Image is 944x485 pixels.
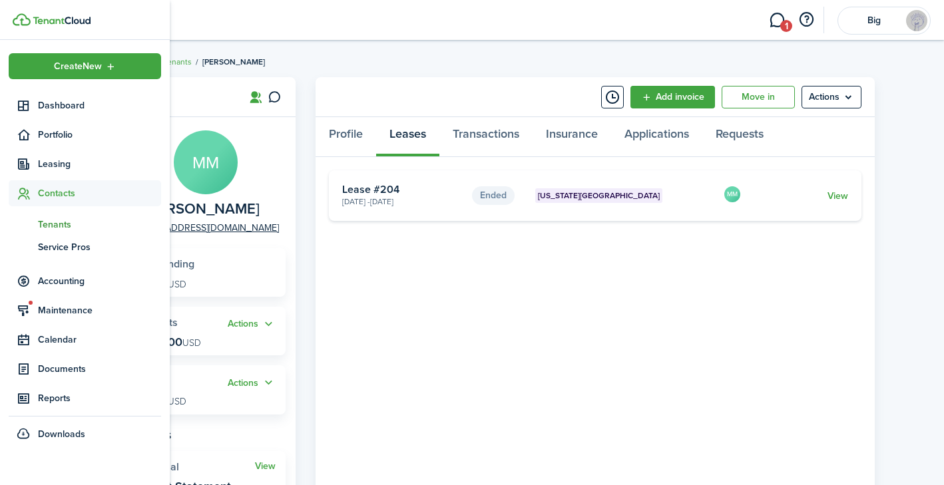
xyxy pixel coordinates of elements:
a: Reports [9,385,161,411]
panel-main-subtitle: Reports [126,424,286,444]
card-title: Lease #204 [342,184,462,196]
avatar-text: MM [174,130,238,194]
a: Profile [316,117,376,157]
a: Move in [722,86,795,108]
span: Dashboard [38,98,161,112]
button: Open menu [228,317,276,332]
button: Open resource center [795,9,818,31]
a: Add invoice [630,86,715,108]
a: Tenants [163,56,192,68]
span: Reports [38,391,161,405]
span: [US_STATE][GEOGRAPHIC_DATA] [538,190,660,202]
span: Contacts [38,186,161,200]
span: Accounting [38,274,161,288]
span: USD [182,336,201,350]
span: [PERSON_NAME] [202,56,265,68]
a: View [255,461,276,472]
span: Big [847,16,901,25]
span: 1 [780,20,792,32]
span: USD [168,395,186,408]
a: [EMAIL_ADDRESS][DOMAIN_NAME] [132,221,279,235]
button: Open menu [9,53,161,79]
span: Leasing [38,157,161,171]
a: Dashboard [9,92,161,118]
span: Documents [38,362,161,376]
a: Applications [611,117,702,157]
span: Mackenzie McCormick [145,201,260,218]
span: Downloads [38,427,85,441]
a: Service Pros [9,236,161,258]
span: Create New [54,62,102,71]
widget-stats-title: Financial [136,461,255,473]
status: Ended [472,186,515,205]
span: Service Pros [38,240,161,254]
button: Actions [228,317,276,332]
span: Maintenance [38,303,161,317]
img: Big [906,10,927,31]
span: USD [168,277,186,291]
button: Open menu [802,86,861,108]
a: Transactions [439,117,533,157]
a: Requests [702,117,777,157]
a: Messaging [764,3,790,37]
img: TenantCloud [33,17,91,25]
a: View [827,189,848,203]
menu-btn: Actions [802,86,861,108]
span: Portfolio [38,128,161,142]
panel-main-title: Tenant [126,89,232,104]
img: TenantCloud [13,13,31,26]
button: Actions [228,375,276,391]
span: Tenants [38,218,161,232]
button: Open menu [228,375,276,391]
span: Calendar [38,333,161,347]
a: Insurance [533,117,611,157]
card-description: [DATE] - [DATE] [342,196,462,208]
a: Tenants [9,213,161,236]
button: Timeline [601,86,624,108]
